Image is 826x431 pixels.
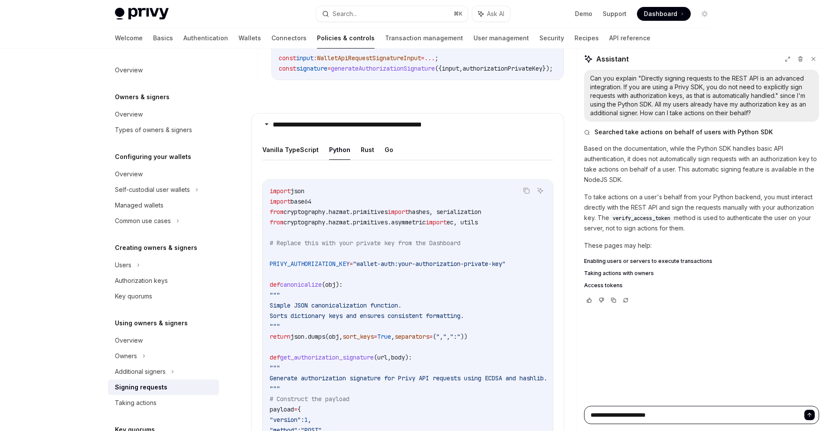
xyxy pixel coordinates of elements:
[408,208,481,216] span: hashes, serialization
[279,65,296,72] span: const
[115,335,143,346] div: Overview
[609,28,650,49] a: API reference
[521,185,532,196] button: Copy the contents from the code block
[291,187,304,195] span: json
[804,410,815,420] button: Send message
[395,333,429,340] span: separators
[424,54,435,62] span: ...
[473,28,529,49] a: User management
[385,28,463,49] a: Transaction management
[270,239,460,247] span: # Replace this with your private key from the Dashboard
[115,398,157,408] div: Taking actions
[426,218,447,226] span: import
[447,333,450,340] span: ,
[294,405,297,413] span: =
[115,28,143,49] a: Welcome
[270,291,280,299] span: """
[270,281,280,288] span: def
[115,169,143,179] div: Overview
[270,312,464,320] span: Sorts dictionary keys and ensures consistent formatting.
[270,208,284,216] span: from
[108,273,219,288] a: Authorization keys
[374,353,377,361] span: (
[584,282,819,289] a: Access tokens
[584,270,654,277] span: Taking actions with owners
[327,65,331,72] span: =
[270,416,301,424] span: "version"
[115,318,188,328] h5: Using owners & signers
[698,7,712,21] button: Toggle dark mode
[487,10,504,18] span: Ask AI
[584,258,712,265] span: Enabling users or servers to execute transactions
[271,28,307,49] a: Connectors
[108,333,219,348] a: Overview
[115,8,169,20] img: light logo
[301,416,304,424] span: :
[584,143,819,185] p: Based on the documentation, while the Python SDK handles basic API authentication, it does not au...
[460,333,467,340] span: ))
[385,139,393,160] button: Go
[459,65,463,72] span: ,
[361,139,374,160] button: Rust
[270,260,349,268] span: PRIVY_AUTHORIZATION_KEY
[317,54,421,62] span: WalletApiRequestSignatureInput
[115,125,192,135] div: Types of owners & signers
[353,260,506,268] span: "wallet-auth:your-authorization-private-key"
[391,353,405,361] span: body
[115,243,197,253] h5: Creating owners & signers
[575,28,599,49] a: Recipes
[313,54,317,62] span: :
[115,291,152,301] div: Key quorums
[115,351,137,361] div: Owners
[270,385,280,392] span: """
[262,139,319,160] button: Vanilla TypeScript
[291,198,311,205] span: base64
[316,6,468,22] button: Search...⌘K
[377,353,388,361] span: url
[115,366,166,377] div: Additional signers
[584,282,623,289] span: Access tokens
[317,28,375,49] a: Policies & controls
[450,333,460,340] span: ":"
[270,364,280,372] span: """
[435,54,438,62] span: ;
[388,353,391,361] span: ,
[279,54,296,62] span: const
[637,7,691,21] a: Dashboard
[435,65,442,72] span: ({
[297,405,301,413] span: {
[308,416,311,424] span: ,
[280,353,374,361] span: get_authorization_signature
[108,288,219,304] a: Key quorums
[291,333,343,340] span: json.dumps(obj,
[644,10,677,18] span: Dashboard
[391,333,395,340] span: ,
[472,6,510,22] button: Ask AI
[454,10,463,17] span: ⌘ K
[429,333,433,340] span: =
[603,10,627,18] a: Support
[153,28,173,49] a: Basics
[584,192,819,233] p: To take actions on a user's behalf from your Python backend, you must interact directly with the ...
[535,185,546,196] button: Ask AI
[108,395,219,411] a: Taking actions
[542,65,553,72] span: });
[115,109,143,120] div: Overview
[575,10,592,18] a: Demo
[108,198,219,213] a: Managed wallets
[421,54,424,62] span: =
[336,281,343,288] span: ):
[183,28,228,49] a: Authentication
[270,198,291,205] span: import
[463,65,542,72] span: authorizationPrivateKey
[115,382,167,392] div: Signing requests
[115,92,170,102] h5: Owners & signers
[405,353,412,361] span: ):
[596,54,629,64] span: Assistant
[296,65,327,72] span: signature
[322,281,325,288] span: (
[447,218,478,226] span: ec, utils
[331,65,435,72] span: generateAuthorizationSignature
[539,28,564,49] a: Security
[284,218,426,226] span: cryptography.hazmat.primitives.asymmetric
